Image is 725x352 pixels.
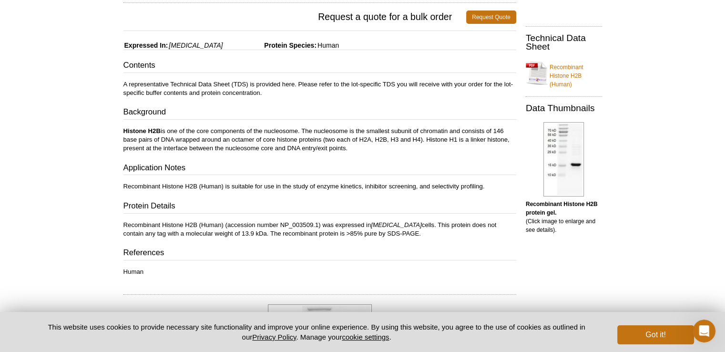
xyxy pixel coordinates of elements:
span: Request a quote for a bulk order [123,10,467,24]
button: Got it! [617,325,694,344]
p: Recombinant Histone H2B (Human) is suitable for use in the study of enzyme kinetics, inhibitor sc... [123,182,516,191]
h3: Protein Details [123,200,516,214]
h2: Technical Data Sheet [526,34,602,51]
p: (Click image to enlarge and see details). [526,200,602,234]
p: This website uses cookies to provide necessary site functionality and improve your online experie... [31,322,602,342]
b: Recombinant Histone H2B protein gel. [526,201,598,216]
span: Human [317,41,339,49]
button: cookie settings [342,333,389,341]
p: is one of the core components of the nucleosome. The nucleosome is the smallest subunit of chroma... [123,127,516,153]
h3: References [123,247,516,260]
p: A representative Technical Data Sheet (TDS) is provided here. Please refer to the lot-specific TD... [123,80,516,97]
i: [MEDICAL_DATA] [371,221,422,228]
a: Privacy Policy [252,333,296,341]
p: Recombinant Histone H2B (Human) (accession number NP_003509.1) was expressed in cells. This prote... [123,221,516,238]
h3: Application Notes [123,162,516,176]
span: Protein Species: [225,41,317,49]
a: Recombinant Histone H2B (Human) [526,57,602,89]
a: Request Quote [466,10,516,24]
img: Recombinant Histone H2B protein gel. [543,122,584,197]
h2: Data Thumbnails [526,104,602,113]
i: [MEDICAL_DATA] [169,41,223,49]
iframe: Intercom live chat [693,320,715,342]
strong: Histone H2B [123,127,161,135]
h3: Background [123,106,516,120]
span: Expressed In: [123,41,168,49]
h3: Contents [123,60,516,73]
p: Human [123,268,516,276]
